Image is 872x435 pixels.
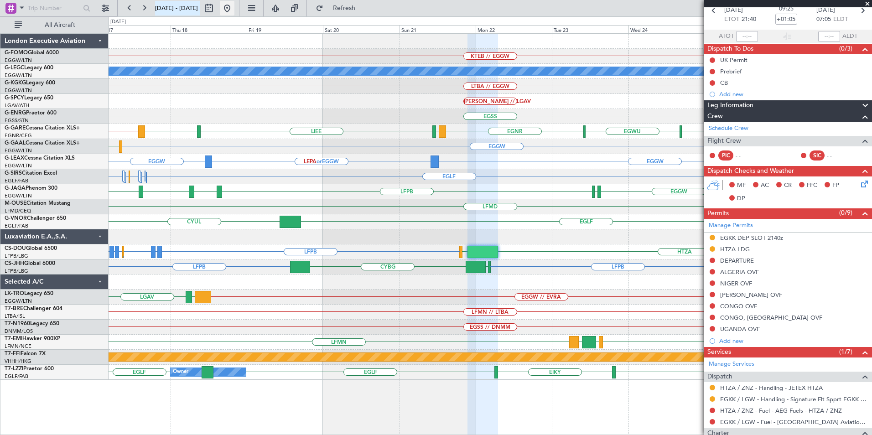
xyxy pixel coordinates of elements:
a: EGKK / LGW - Fuel - [GEOGRAPHIC_DATA] Aviation Fuel - via [GEOGRAPHIC_DATA] - [GEOGRAPHIC_DATA] /... [720,418,867,426]
div: PIC [718,150,733,161]
span: Dispatch Checks and Weather [707,166,794,176]
span: T7-FFI [5,351,21,357]
a: EGGW/LTN [5,72,32,79]
span: G-GARE [5,125,26,131]
span: G-JAGA [5,186,26,191]
a: EGGW/LTN [5,57,32,64]
div: Fri 19 [247,25,323,33]
div: EGKK DEP SLOT 2140z [720,234,783,242]
span: ELDT [833,15,848,24]
span: G-SPCY [5,95,24,101]
a: EGGW/LTN [5,87,32,94]
a: T7-EMIHawker 900XP [5,336,60,342]
span: G-VNOR [5,216,27,221]
span: G-ENRG [5,110,26,116]
div: CB [720,79,728,87]
div: UGANDA OVF [720,325,760,333]
a: LFPB/LBG [5,253,28,259]
a: G-FOMOGlobal 6000 [5,50,59,56]
a: G-ENRGPraetor 600 [5,110,57,116]
span: ALDT [842,32,857,41]
span: MF [737,181,746,190]
a: G-KGKGLegacy 600 [5,80,55,86]
a: G-VNORChallenger 650 [5,216,66,221]
span: G-SIRS [5,171,22,176]
span: ETOT [724,15,739,24]
a: LFMN/NCE [5,343,31,350]
div: CONGO OVF [720,302,757,310]
div: - - [736,151,756,160]
div: SIC [810,150,825,161]
a: EGKK / LGW - Handling - Signature Flt Spprt EGKK / LGW [720,395,867,403]
span: [DATE] - [DATE] [155,4,198,12]
a: EGGW/LTN [5,192,32,199]
div: UK Permit [720,56,747,64]
span: T7-EMI [5,336,22,342]
a: CS-JHHGlobal 6000 [5,261,55,266]
input: --:-- [736,31,758,42]
a: EGGW/LTN [5,147,32,154]
a: HTZA / ZNZ - Fuel - AEG Fuels - HTZA / ZNZ [720,407,842,414]
span: G-LEGC [5,65,24,71]
a: G-GARECessna Citation XLS+ [5,125,80,131]
a: EGLF/FAB [5,223,28,229]
div: Prebrief [720,67,742,75]
span: (0/9) [839,208,852,217]
div: Mon 22 [476,25,552,33]
span: CS-JHH [5,261,24,266]
div: Thu 18 [171,25,247,33]
a: LFMD/CEQ [5,207,31,214]
a: T7-FFIFalcon 7X [5,351,46,357]
span: ATOT [719,32,734,41]
span: CR [784,181,792,190]
span: Leg Information [707,100,753,111]
a: G-JAGAPhenom 300 [5,186,57,191]
div: HTZA LDG [720,245,750,253]
input: Trip Number [28,1,80,15]
div: Sun 21 [400,25,476,33]
span: M-OUSE [5,201,26,206]
a: M-OUSECitation Mustang [5,201,71,206]
span: G-LEAX [5,155,24,161]
span: Flight Crew [707,136,741,146]
span: 09:25 [779,5,794,14]
a: VHHH/HKG [5,358,31,365]
a: CS-DOUGlobal 6500 [5,246,57,251]
span: G-KGKG [5,80,26,86]
span: Refresh [325,5,363,11]
div: ALGERIA OVF [720,268,759,276]
span: T7-N1960 [5,321,30,326]
span: Dispatch [707,372,732,382]
span: (0/3) [839,44,852,53]
a: EGNR/CEG [5,132,32,139]
div: Wed 24 [628,25,705,33]
a: DNMM/LOS [5,328,33,335]
a: LX-TROLegacy 650 [5,291,53,296]
span: [DATE] [724,6,743,15]
a: T7-N1960Legacy 650 [5,321,59,326]
span: CS-DOU [5,246,26,251]
a: T7-LZZIPraetor 600 [5,366,54,372]
span: DP [737,194,745,203]
a: G-LEAXCessna Citation XLS [5,155,75,161]
span: Permits [707,208,729,219]
a: G-SPCYLegacy 650 [5,95,53,101]
a: LTBA/ISL [5,313,25,320]
div: Wed 17 [94,25,170,33]
span: (1/7) [839,347,852,357]
a: EGGW/LTN [5,298,32,305]
span: LX-TRO [5,291,24,296]
span: FFC [807,181,817,190]
div: NIGER OVF [720,280,752,287]
a: Manage Services [709,360,754,369]
a: G-LEGCLegacy 600 [5,65,53,71]
a: EGLF/FAB [5,373,28,380]
div: [PERSON_NAME] OVF [720,291,782,299]
div: Tue 23 [552,25,628,33]
span: G-FOMO [5,50,28,56]
span: Services [707,347,731,357]
span: AC [761,181,769,190]
span: 21:40 [742,15,756,24]
div: - - [827,151,847,160]
div: CONGO, [GEOGRAPHIC_DATA] OVF [720,314,822,321]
